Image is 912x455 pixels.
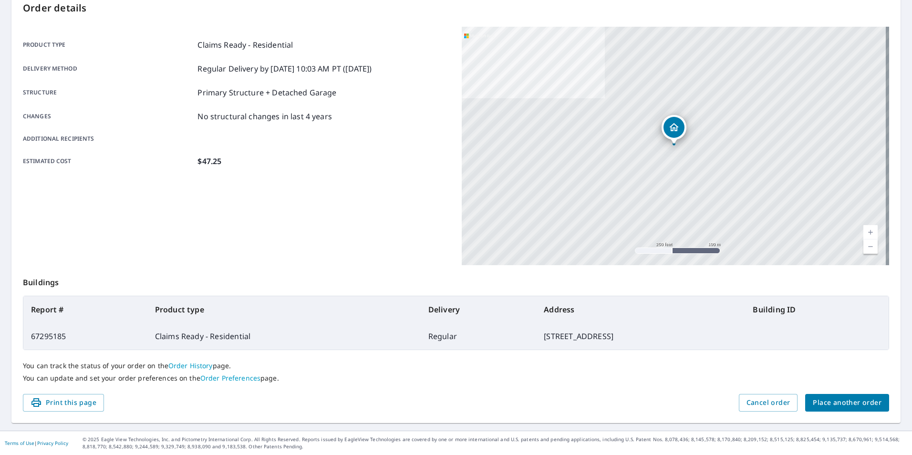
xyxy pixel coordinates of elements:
[23,134,194,143] p: Additional recipients
[23,265,889,296] p: Buildings
[23,155,194,167] p: Estimated cost
[536,296,745,323] th: Address
[863,239,878,254] a: Current Level 17, Zoom Out
[863,225,878,239] a: Current Level 17, Zoom In
[23,87,194,98] p: Structure
[5,440,68,446] p: |
[5,440,34,446] a: Terms of Use
[37,440,68,446] a: Privacy Policy
[813,397,881,409] span: Place another order
[23,39,194,51] p: Product type
[23,111,194,122] p: Changes
[23,362,889,370] p: You can track the status of your order on the page.
[197,155,221,167] p: $47.25
[536,323,745,350] td: [STREET_ADDRESS]
[23,394,104,412] button: Print this page
[197,63,372,74] p: Regular Delivery by [DATE] 10:03 AM PT ([DATE])
[31,397,96,409] span: Print this page
[200,373,260,383] a: Order Preferences
[147,323,421,350] td: Claims Ready - Residential
[197,87,336,98] p: Primary Structure + Detached Garage
[147,296,421,323] th: Product type
[197,111,332,122] p: No structural changes in last 4 years
[421,323,537,350] td: Regular
[745,296,889,323] th: Building ID
[197,39,293,51] p: Claims Ready - Residential
[805,394,889,412] button: Place another order
[83,436,907,450] p: © 2025 Eagle View Technologies, Inc. and Pictometry International Corp. All Rights Reserved. Repo...
[739,394,798,412] button: Cancel order
[746,397,790,409] span: Cancel order
[23,374,889,383] p: You can update and set your order preferences on the page.
[23,323,147,350] td: 67295185
[662,115,686,145] div: Dropped pin, building 1, Residential property, 3708 Piedmont Ct Plano, TX 75075
[23,1,889,15] p: Order details
[421,296,537,323] th: Delivery
[23,63,194,74] p: Delivery method
[23,296,147,323] th: Report #
[168,361,213,370] a: Order History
